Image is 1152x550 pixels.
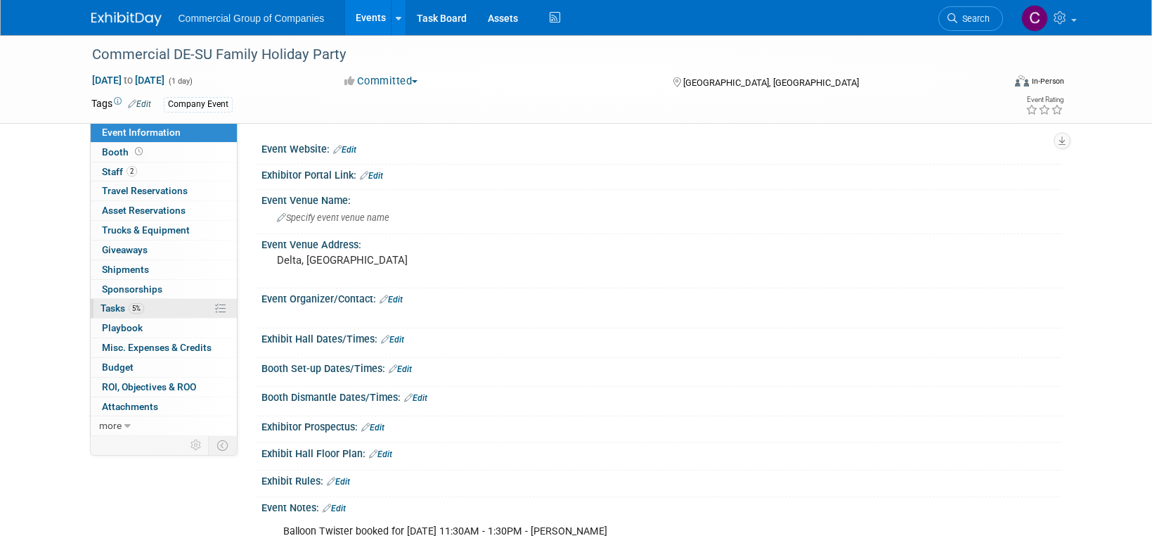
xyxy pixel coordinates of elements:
[91,241,237,260] a: Giveaways
[1021,5,1048,32] img: Cole Mattern
[261,416,1061,435] div: Exhibitor Prospectus:
[99,420,122,431] span: more
[101,302,144,314] span: Tasks
[91,319,237,338] a: Playbook
[277,254,579,267] pre: Delta, [GEOGRAPHIC_DATA]
[91,181,237,200] a: Travel Reservations
[91,338,237,357] a: Misc. Expenses & Credits
[333,145,356,155] a: Edit
[91,378,237,397] a: ROI, Objectives & ROO
[323,504,346,513] a: Edit
[179,13,325,24] span: Commercial Group of Companies
[261,139,1061,157] div: Event Website:
[132,146,145,157] span: Booth not reserved yet
[957,13,990,24] span: Search
[102,401,158,412] span: Attachments
[91,260,237,279] a: Shipments
[683,77,859,88] span: [GEOGRAPHIC_DATA], [GEOGRAPHIC_DATA]
[380,295,403,305] a: Edit
[91,280,237,299] a: Sponsorships
[167,77,193,86] span: (1 day)
[164,97,233,112] div: Company Event
[128,99,151,109] a: Edit
[261,387,1061,405] div: Booth Dismantle Dates/Times:
[102,185,188,196] span: Travel Reservations
[129,303,144,314] span: 5%
[102,244,148,255] span: Giveaways
[91,358,237,377] a: Budget
[102,264,149,275] span: Shipments
[261,190,1061,207] div: Event Venue Name:
[91,12,162,26] img: ExhibitDay
[122,75,135,86] span: to
[102,127,181,138] span: Event Information
[102,362,134,373] span: Budget
[102,146,145,158] span: Booth
[261,471,1061,489] div: Exhibit Rules:
[369,449,392,459] a: Edit
[261,165,1061,183] div: Exhibitor Portal Link:
[102,283,162,295] span: Sponsorships
[91,397,237,416] a: Attachments
[102,205,186,216] span: Asset Reservations
[91,74,165,87] span: [DATE] [DATE]
[91,416,237,435] a: more
[1015,75,1029,87] img: Format-Inperson.png
[91,221,237,240] a: Trucks & Equipment
[327,477,350,487] a: Edit
[360,171,383,181] a: Edit
[1025,96,1063,103] div: Event Rating
[261,443,1061,461] div: Exhibit Hall Floor Plan:
[938,6,1003,31] a: Search
[261,234,1061,252] div: Event Venue Address:
[273,518,907,546] div: Balloon Twister booked for [DATE] 11:30AM - 1:30PM - [PERSON_NAME]
[102,381,196,392] span: ROI, Objectives & ROO
[1031,76,1064,87] div: In-Person
[261,328,1061,347] div: Exhibit Hall Dates/Times:
[91,162,237,181] a: Staff2
[361,423,384,433] a: Edit
[920,73,1065,94] div: Event Format
[91,143,237,162] a: Booth
[91,299,237,318] a: Tasks5%
[261,497,1061,516] div: Event Notes:
[91,201,237,220] a: Asset Reservations
[404,393,427,403] a: Edit
[261,288,1061,307] div: Event Organizer/Contact:
[389,364,412,374] a: Edit
[102,342,212,353] span: Misc. Expenses & Credits
[184,436,209,454] td: Personalize Event Tab Strip
[277,212,389,223] span: Specify event venue name
[208,436,237,454] td: Toggle Event Tabs
[91,96,151,113] td: Tags
[339,74,423,89] button: Committed
[91,123,237,142] a: Event Information
[102,224,190,236] span: Trucks & Equipment
[102,322,143,333] span: Playbook
[102,166,137,177] span: Staff
[127,166,137,177] span: 2
[381,335,404,345] a: Edit
[261,358,1061,376] div: Booth Set-up Dates/Times:
[87,42,982,68] div: Commercial DE-SU Family Holiday Party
